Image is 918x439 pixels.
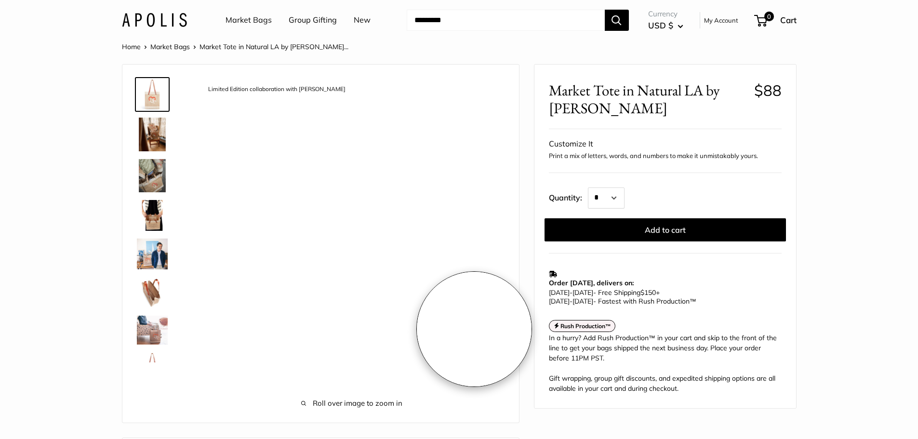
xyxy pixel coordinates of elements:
a: Group Gifting [289,13,337,27]
button: Add to cart [545,218,786,241]
span: - [570,297,572,306]
strong: Rush Production™ [560,322,611,330]
p: Print a mix of letters, words, and numbers to make it unmistakably yours. [549,151,782,161]
button: USD $ [648,18,683,33]
a: 0 Cart [755,13,797,28]
a: description_Super soft and durable leather handles. [135,275,170,310]
a: My Account [704,14,738,26]
span: Roll over image to zoom in [200,397,505,410]
img: description_Spacious inner area with room for everything. Plus water-resistant lining. [137,200,168,231]
nav: Breadcrumb [122,40,348,53]
span: Currency [648,7,683,21]
img: description_All proceeds support L.A. Neighborhoods via local charities [137,118,168,151]
a: Market Bags [150,42,190,51]
img: description_Seal of authenticity printed on the backside of every bag. [137,352,168,383]
div: Customize It [549,137,782,151]
p: - Free Shipping + [549,288,777,306]
a: description_Seal of authenticity printed on the backside of every bag. [135,350,170,385]
div: Limited Edition collaboration with [PERSON_NAME] [203,83,350,96]
span: 0 [764,12,773,21]
a: description_Limited Edition collaboration with Geoff McFetridge [135,77,170,112]
a: description_Geoff McFetridge in his L.A. studio [135,237,170,271]
a: description_Spacious inner area with room for everything. Plus water-resistant lining. [135,198,170,233]
span: USD $ [648,20,673,30]
span: [DATE] [549,297,570,306]
strong: Order [DATE], delivers on: [549,279,634,287]
input: Search... [407,10,605,31]
span: [DATE] [572,288,593,297]
span: $88 [754,81,782,100]
img: description_Super soft and durable leather handles. [137,159,168,193]
span: Cart [780,15,797,25]
span: Market Tote in Natural LA by [PERSON_NAME]... [200,42,348,51]
img: description_Super soft and durable leather handles. [137,277,168,308]
button: Search [605,10,629,31]
img: Apolis [122,13,187,27]
div: In a hurry? Add Rush Production™ in your cart and skip to the front of the line to get your bags ... [549,333,782,394]
img: description_Elevates every moment [137,316,168,345]
span: - Fastest with Rush Production™ [549,297,696,306]
a: description_Super soft and durable leather handles. [135,157,170,195]
a: Market Bags [226,13,272,27]
a: description_All proceeds support L.A. Neighborhoods via local charities [135,116,170,153]
a: description_Elevates every moment [135,314,170,346]
a: New [354,13,371,27]
span: Market Tote in Natural LA by [PERSON_NAME] [549,81,747,117]
label: Quantity: [549,185,588,209]
span: [DATE] [572,297,593,306]
span: $150 [640,288,656,297]
img: description_Geoff McFetridge in his L.A. studio [137,239,168,269]
a: Home [122,42,141,51]
span: [DATE] [549,288,570,297]
img: description_Limited Edition collaboration with Geoff McFetridge [137,79,168,110]
span: - [570,288,572,297]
